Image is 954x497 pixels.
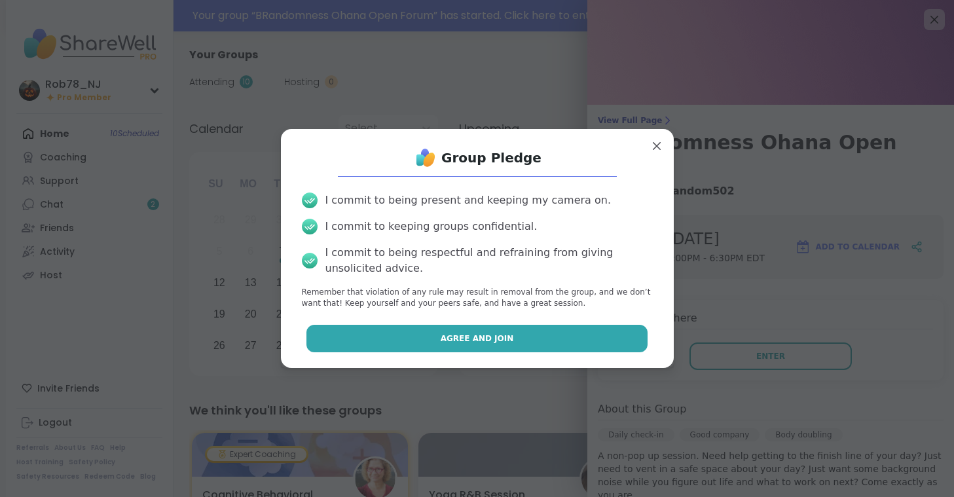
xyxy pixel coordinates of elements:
h1: Group Pledge [441,149,541,167]
p: Remember that violation of any rule may result in removal from the group, and we don’t want that!... [302,287,653,309]
div: I commit to keeping groups confidential. [325,219,538,234]
div: I commit to being present and keeping my camera on. [325,193,611,208]
div: I commit to being respectful and refraining from giving unsolicited advice. [325,245,653,276]
img: ShareWell Logo [413,145,439,171]
span: Agree and Join [441,333,514,344]
button: Agree and Join [306,325,648,352]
